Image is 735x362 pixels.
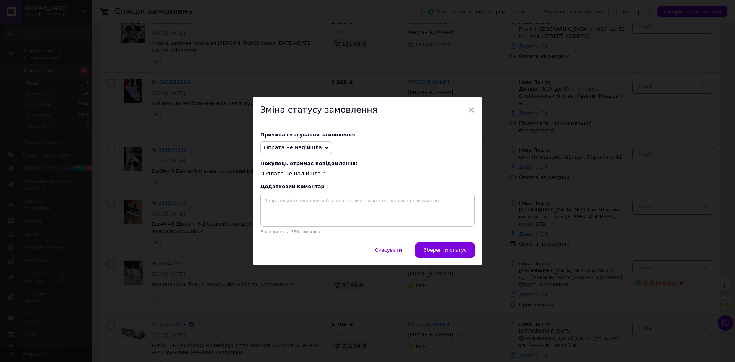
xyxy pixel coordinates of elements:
[375,247,402,253] span: Скасувати
[367,242,410,258] button: Скасувати
[260,161,475,178] div: "Оплата не надійшла."
[468,103,475,116] span: ×
[415,242,475,258] button: Зберегти статус
[260,132,475,138] div: Причина скасування замовлення
[260,229,475,234] p: Залишилось: 250 символів
[253,97,482,124] div: Зміна статусу замовлення
[260,161,475,166] span: Покупець отримає повідомлення:
[260,183,475,189] div: Додатковий коментар
[264,144,322,151] span: Оплата не надійшла
[423,247,467,253] span: Зберегти статус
